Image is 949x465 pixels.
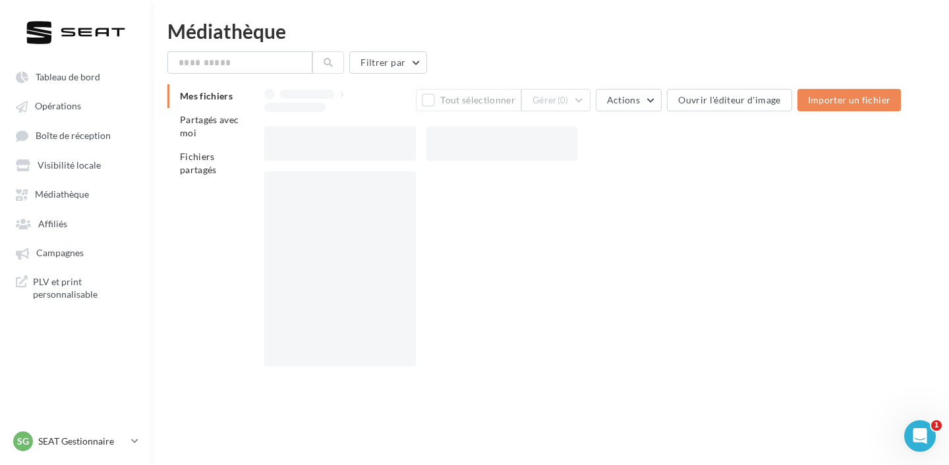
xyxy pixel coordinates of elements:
span: Affiliés [38,218,67,229]
span: Médiathèque [35,189,89,200]
span: Partagés avec moi [180,114,239,138]
button: Actions [596,89,662,111]
span: Actions [607,94,640,105]
span: (0) [558,95,569,105]
a: PLV et print personnalisable [8,270,144,306]
span: Mes fichiers [180,90,233,101]
span: SG [17,435,29,448]
span: PLV et print personnalisable [33,275,136,301]
a: SG SEAT Gestionnaire [11,429,141,454]
button: Gérer(0) [521,89,590,111]
span: Opérations [35,101,81,112]
a: Affiliés [8,211,144,235]
span: Visibilité locale [38,159,101,171]
button: Importer un fichier [797,89,902,111]
iframe: Intercom live chat [904,420,936,452]
a: Opérations [8,94,144,117]
span: Fichiers partagés [180,151,217,175]
button: Ouvrir l'éditeur d'image [667,89,791,111]
a: Tableau de bord [8,65,144,88]
span: Boîte de réception [36,130,111,141]
a: Médiathèque [8,182,144,205]
span: 1 [931,420,942,431]
a: Boîte de réception [8,123,144,148]
span: Importer un fichier [808,94,891,105]
button: Tout sélectionner [416,89,521,111]
div: Médiathèque [167,21,933,41]
p: SEAT Gestionnaire [38,435,126,448]
a: Visibilité locale [8,153,144,177]
span: Campagnes [36,248,84,259]
button: Filtrer par [349,51,427,74]
span: Tableau de bord [36,71,100,82]
a: Campagnes [8,240,144,264]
